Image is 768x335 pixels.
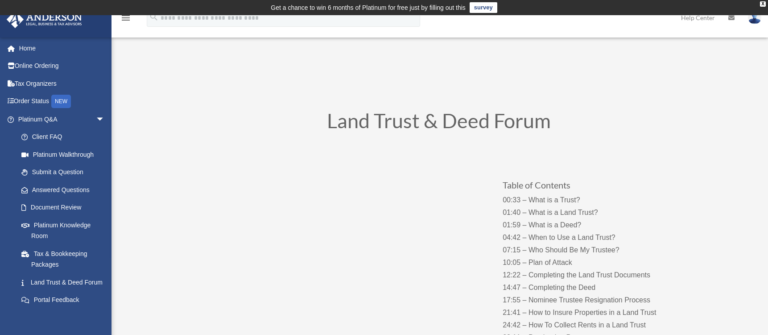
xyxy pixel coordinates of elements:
[12,181,118,199] a: Answered Questions
[120,16,131,23] a: menu
[271,2,466,13] div: Get a chance to win 6 months of Platinum for free just by filling out this
[12,273,114,291] a: Land Trust & Deed Forum
[96,110,114,129] span: arrow_drop_down
[12,291,118,309] a: Portal Feedback
[6,75,118,92] a: Tax Organizers
[12,163,118,181] a: Submit a Question
[120,13,131,23] i: menu
[12,245,118,273] a: Tax & Bookkeeping Packages
[12,199,118,217] a: Document Review
[6,110,118,128] a: Platinum Q&Aarrow_drop_down
[6,92,118,111] a: Order StatusNEW
[760,1,766,7] div: close
[6,57,118,75] a: Online Ordering
[149,12,159,22] i: search
[4,11,85,28] img: Anderson Advisors Platinum Portal
[6,39,118,57] a: Home
[503,180,679,194] h3: Table of Contents
[12,146,118,163] a: Platinum Walkthrough
[12,216,118,245] a: Platinum Knowledge Room
[51,95,71,108] div: NEW
[748,11,761,24] img: User Pic
[198,111,680,135] h1: Land Trust & Deed Forum
[470,2,497,13] a: survey
[12,128,118,146] a: Client FAQ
